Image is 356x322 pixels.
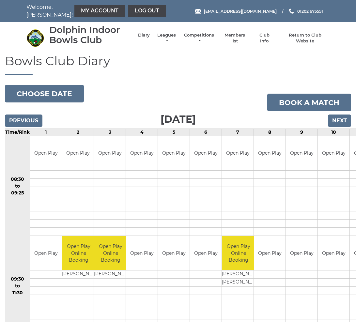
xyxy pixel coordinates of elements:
[74,5,125,17] a: My Account
[158,129,190,136] td: 5
[158,236,190,270] td: Open Play
[94,136,126,170] td: Open Play
[286,129,318,136] td: 9
[222,136,254,170] td: Open Play
[94,129,126,136] td: 3
[158,136,190,170] td: Open Play
[318,236,349,270] td: Open Play
[280,32,330,44] a: Return to Club Website
[254,236,286,270] td: Open Play
[297,8,323,13] span: 01202 675551
[267,94,351,111] a: Book a match
[5,85,84,102] button: Choose date
[5,129,30,136] td: Time/Rink
[62,129,94,136] td: 2
[318,129,350,136] td: 10
[30,136,62,170] td: Open Play
[222,279,255,287] td: [PERSON_NAME]
[286,136,317,170] td: Open Play
[30,236,62,270] td: Open Play
[26,29,44,47] img: Dolphin Indoor Bowls Club
[254,136,286,170] td: Open Play
[128,5,166,17] a: Log out
[94,236,127,270] td: Open Play Online Booking
[190,129,222,136] td: 6
[62,236,95,270] td: Open Play Online Booking
[126,236,158,270] td: Open Play
[30,129,62,136] td: 1
[221,32,248,44] a: Members list
[156,32,177,44] a: Leagues
[183,32,215,44] a: Competitions
[222,270,255,279] td: [PERSON_NAME]
[138,32,150,38] a: Diary
[5,136,30,236] td: 08:30 to 09:25
[222,129,254,136] td: 7
[62,136,94,170] td: Open Play
[255,32,274,44] a: Club Info
[5,54,351,75] h1: Bowls Club Diary
[328,115,351,127] input: Next
[289,8,294,14] img: Phone us
[195,8,277,14] a: Email [EMAIL_ADDRESS][DOMAIN_NAME]
[286,236,317,270] td: Open Play
[5,115,42,127] input: Previous
[94,270,127,279] td: [PERSON_NAME]
[26,3,147,19] nav: Welcome, [PERSON_NAME]!
[204,8,277,13] span: [EMAIL_ADDRESS][DOMAIN_NAME]
[190,236,222,270] td: Open Play
[62,270,95,279] td: [PERSON_NAME]
[195,9,201,14] img: Email
[49,25,132,45] div: Dolphin Indoor Bowls Club
[126,129,158,136] td: 4
[222,236,255,270] td: Open Play Online Booking
[190,136,222,170] td: Open Play
[288,8,323,14] a: Phone us 01202 675551
[318,136,349,170] td: Open Play
[126,136,158,170] td: Open Play
[254,129,286,136] td: 8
